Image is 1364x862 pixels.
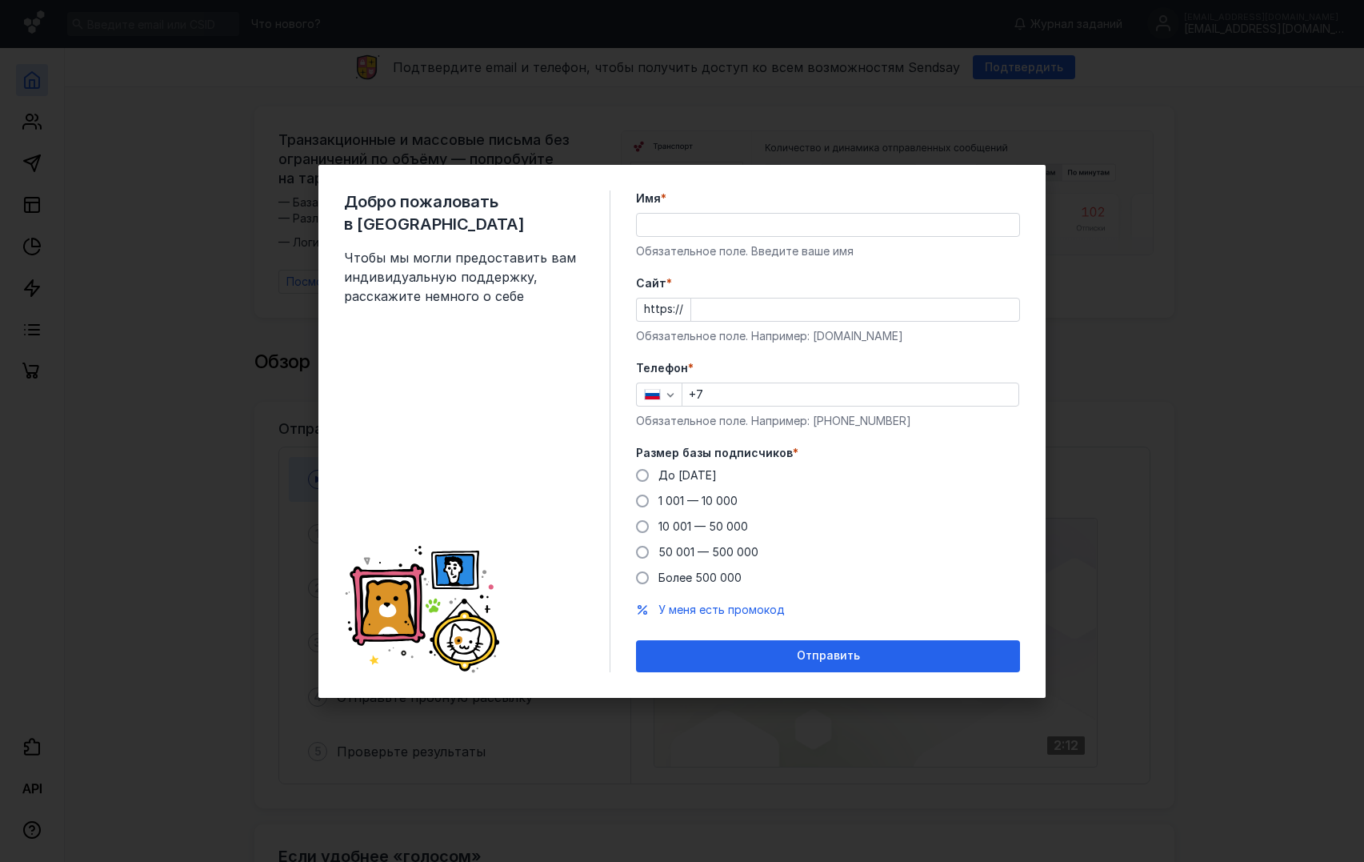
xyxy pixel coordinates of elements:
[636,328,1020,344] div: Обязательное поле. Например: [DOMAIN_NAME]
[658,468,717,482] span: До [DATE]
[658,603,785,616] span: У меня есть промокод
[636,243,1020,259] div: Обязательное поле. Введите ваше имя
[636,360,688,376] span: Телефон
[658,545,758,559] span: 50 001 — 500 000
[658,494,738,507] span: 1 001 — 10 000
[658,519,748,533] span: 10 001 — 50 000
[636,275,666,291] span: Cайт
[797,649,860,663] span: Отправить
[344,190,584,235] span: Добро пожаловать в [GEOGRAPHIC_DATA]
[636,445,793,461] span: Размер базы подписчиков
[636,640,1020,672] button: Отправить
[658,602,785,618] button: У меня есть промокод
[636,190,661,206] span: Имя
[636,413,1020,429] div: Обязательное поле. Например: [PHONE_NUMBER]
[658,571,742,584] span: Более 500 000
[344,248,584,306] span: Чтобы мы могли предоставить вам индивидуальную поддержку, расскажите немного о себе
